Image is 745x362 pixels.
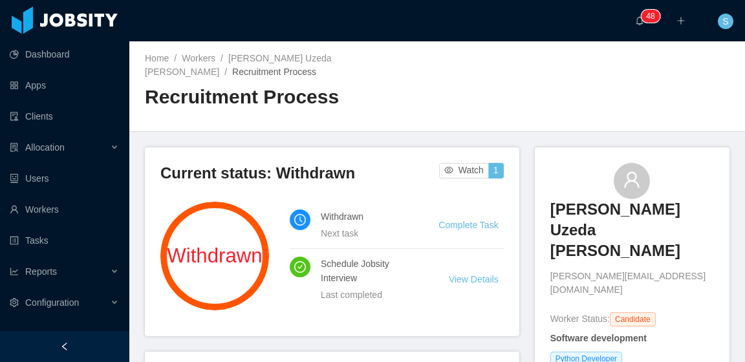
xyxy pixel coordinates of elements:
[550,199,714,262] h3: [PERSON_NAME] Uzeda [PERSON_NAME]
[10,165,119,191] a: icon: robotUsers
[10,103,119,129] a: icon: auditClients
[294,261,306,273] i: icon: check-circle
[641,10,660,23] sup: 48
[321,226,407,240] div: Next task
[610,312,656,326] span: Candidate
[174,53,177,63] span: /
[550,199,714,270] a: [PERSON_NAME] Uzeda [PERSON_NAME]
[676,16,686,25] i: icon: plus
[10,298,19,307] i: icon: setting
[488,163,504,178] button: 1
[10,41,119,67] a: icon: pie-chartDashboard
[232,67,316,77] span: Recruitment Process
[550,314,610,324] span: Worker Status:
[10,228,119,253] a: icon: profileTasks
[438,220,498,230] a: Complete Task
[25,142,65,153] span: Allocation
[439,163,489,178] button: icon: eyeWatch
[224,67,227,77] span: /
[294,214,306,226] i: icon: clock-circle
[10,197,119,222] a: icon: userWorkers
[321,257,418,285] h4: Schedule Jobsity Interview
[651,10,655,23] p: 8
[722,14,728,29] span: S
[25,297,79,308] span: Configuration
[145,84,437,111] h2: Recruitment Process
[449,274,499,284] a: View Details
[160,246,269,266] span: Withdrawn
[646,10,651,23] p: 4
[550,333,647,343] strong: Software development
[321,209,407,224] h4: Withdrawn
[10,72,119,98] a: icon: appstoreApps
[160,163,439,184] h3: Current status: Withdrawn
[321,288,418,302] div: Last completed
[182,53,215,63] a: Workers
[10,143,19,152] i: icon: solution
[635,16,644,25] i: icon: bell
[623,171,641,189] i: icon: user
[145,53,169,63] a: Home
[550,270,714,297] span: [PERSON_NAME][EMAIL_ADDRESS][DOMAIN_NAME]
[25,266,57,277] span: Reports
[145,53,332,77] a: [PERSON_NAME] Uzeda [PERSON_NAME]
[10,267,19,276] i: icon: line-chart
[221,53,223,63] span: /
